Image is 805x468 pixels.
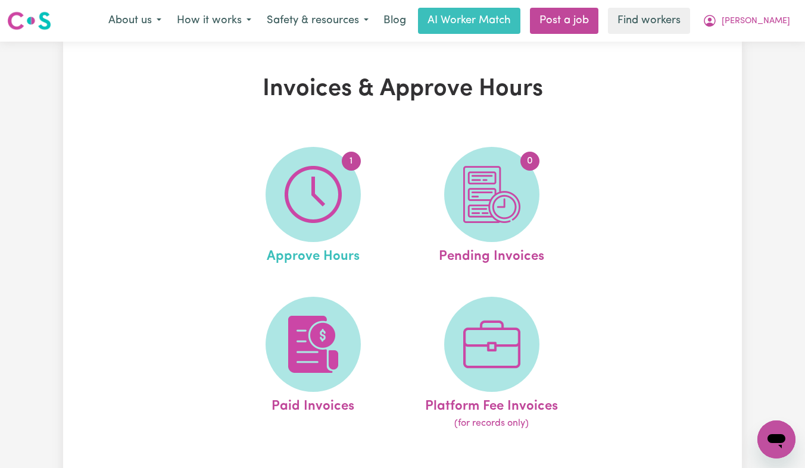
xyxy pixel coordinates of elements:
[272,392,354,417] span: Paid Invoices
[722,15,790,28] span: [PERSON_NAME]
[227,297,399,431] a: Paid Invoices
[757,420,795,458] iframe: Button to launch messaging window
[183,75,622,103] h1: Invoices & Approve Hours
[259,8,376,33] button: Safety & resources
[406,147,578,267] a: Pending Invoices
[406,297,578,431] a: Platform Fee Invoices(for records only)
[169,8,259,33] button: How it works
[608,8,690,34] a: Find workers
[418,8,520,34] a: AI Worker Match
[695,8,798,33] button: My Account
[267,242,360,267] span: Approve Hours
[425,392,558,417] span: Platform Fee Invoices
[520,152,539,171] span: 0
[227,147,399,267] a: Approve Hours
[376,8,413,34] a: Blog
[342,152,361,171] span: 1
[454,416,529,431] span: (for records only)
[7,7,51,34] a: Careseekers logo
[7,10,51,32] img: Careseekers logo
[101,8,169,33] button: About us
[439,242,544,267] span: Pending Invoices
[530,8,598,34] a: Post a job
